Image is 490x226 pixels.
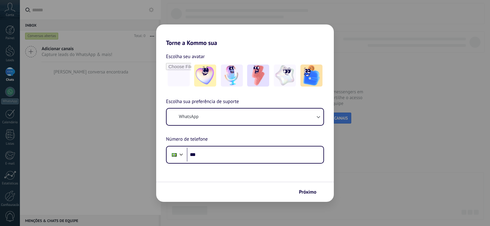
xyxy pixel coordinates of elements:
span: Escolha sua preferência de suporte [166,98,239,106]
img: -3.jpeg [247,65,269,87]
h2: Torne a Kommo sua [156,24,334,46]
img: -4.jpeg [274,65,296,87]
img: -5.jpeg [300,65,322,87]
span: Próximo [299,190,316,194]
img: -2.jpeg [221,65,243,87]
span: WhatsApp [179,114,198,120]
button: Próximo [296,187,325,197]
button: WhatsApp [167,109,323,125]
img: -1.jpeg [194,65,216,87]
span: Número de telefone [166,135,208,143]
span: Escolha seu avatar [166,53,205,61]
div: Brazil: + 55 [168,148,180,161]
